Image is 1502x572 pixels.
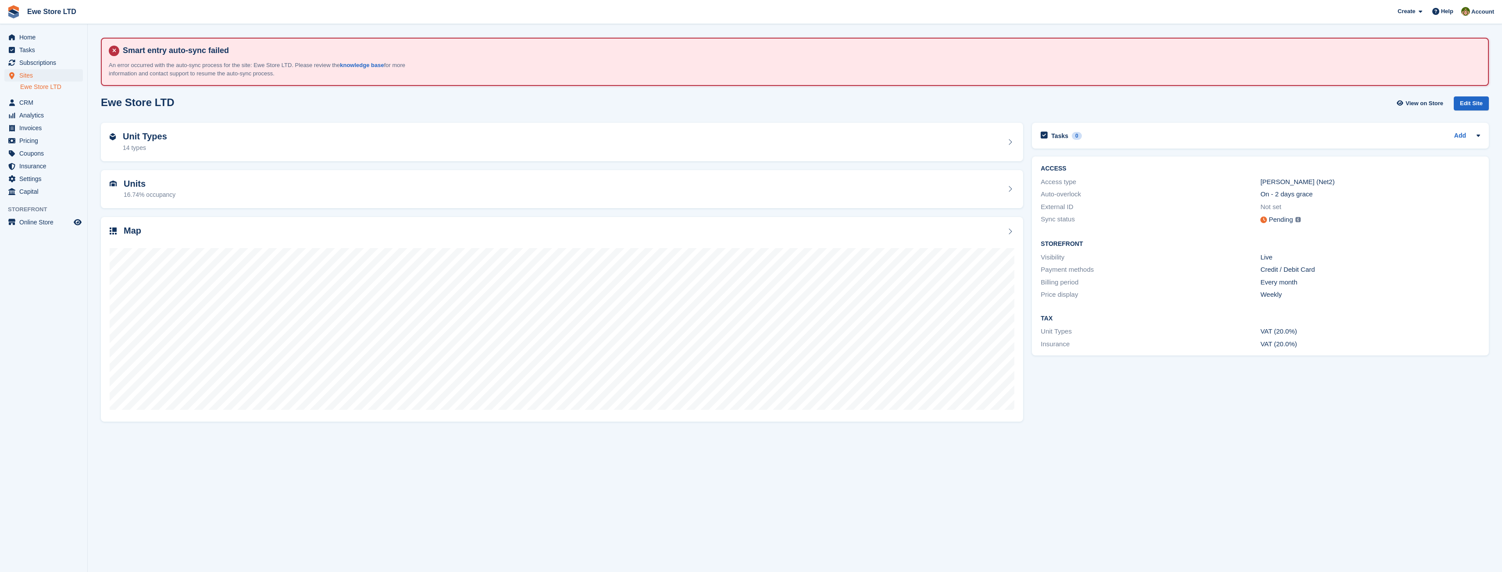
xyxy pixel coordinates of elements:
[1260,189,1480,199] div: On - 2 days grace
[1041,315,1480,322] h2: Tax
[1454,131,1466,141] a: Add
[1461,7,1470,16] img: Jason Butcher
[1260,339,1480,349] div: VAT (20.0%)
[19,185,72,198] span: Capital
[4,31,83,43] a: menu
[4,216,83,228] a: menu
[110,181,117,187] img: unit-icn-7be61d7bf1b0ce9d3e12c5938cc71ed9869f7b940bace4675aadf7bd6d80202e.svg
[19,160,72,172] span: Insurance
[1041,290,1260,300] div: Price display
[1454,96,1489,114] a: Edit Site
[1041,202,1260,212] div: External ID
[4,135,83,147] a: menu
[110,227,117,234] img: map-icn-33ee37083ee616e46c38cad1a60f524a97daa1e2b2c8c0bc3eb3415660979fc1.svg
[101,96,175,108] h2: Ewe Store LTD
[1041,265,1260,275] div: Payment methods
[110,133,116,140] img: unit-type-icn-2b2737a686de81e16bb02015468b77c625bbabd49415b5ef34ead5e3b44a266d.svg
[124,226,141,236] h2: Map
[1260,265,1480,275] div: Credit / Debit Card
[1041,252,1260,263] div: Visibility
[4,185,83,198] a: menu
[4,57,83,69] a: menu
[1041,277,1260,288] div: Billing period
[1072,132,1082,140] div: 0
[19,69,72,82] span: Sites
[4,147,83,160] a: menu
[4,160,83,172] a: menu
[7,5,20,18] img: stora-icon-8386f47178a22dfd0bd8f6a31ec36ba5ce8667c1dd55bd0f319d3a0aa187defe.svg
[8,205,87,214] span: Storefront
[1395,96,1447,111] a: View on Store
[19,31,72,43] span: Home
[1406,99,1443,108] span: View on Store
[123,143,167,153] div: 14 types
[4,44,83,56] a: menu
[19,44,72,56] span: Tasks
[4,122,83,134] a: menu
[1051,132,1068,140] h2: Tasks
[101,170,1023,209] a: Units 16.74% occupancy
[1041,339,1260,349] div: Insurance
[1269,215,1293,225] div: Pending
[109,61,416,78] p: An error occurred with the auto-sync process for the site: Ewe Store LTD. Please review the for m...
[19,57,72,69] span: Subscriptions
[19,216,72,228] span: Online Store
[24,4,80,19] a: Ewe Store LTD
[1041,214,1260,225] div: Sync status
[123,131,167,142] h2: Unit Types
[1398,7,1415,16] span: Create
[340,62,384,68] a: knowledge base
[1041,189,1260,199] div: Auto-overlock
[1041,327,1260,337] div: Unit Types
[4,109,83,121] a: menu
[20,83,83,91] a: Ewe Store LTD
[1260,252,1480,263] div: Live
[101,217,1023,422] a: Map
[1041,177,1260,187] div: Access type
[1260,177,1480,187] div: [PERSON_NAME] (Net2)
[4,173,83,185] a: menu
[1260,202,1480,212] div: Not set
[19,173,72,185] span: Settings
[124,179,175,189] h2: Units
[19,147,72,160] span: Coupons
[1041,241,1480,248] h2: Storefront
[119,46,1481,56] h4: Smart entry auto-sync failed
[1260,277,1480,288] div: Every month
[1260,290,1480,300] div: Weekly
[1041,165,1480,172] h2: ACCESS
[1471,7,1494,16] span: Account
[72,217,83,227] a: Preview store
[4,96,83,109] a: menu
[124,190,175,199] div: 16.74% occupancy
[1441,7,1453,16] span: Help
[19,109,72,121] span: Analytics
[19,135,72,147] span: Pricing
[101,123,1023,161] a: Unit Types 14 types
[1295,217,1301,222] img: icon-info-grey-7440780725fd019a000dd9b08b2336e03edf1995a4989e88bcd33f0948082b44.svg
[1454,96,1489,111] div: Edit Site
[1260,327,1480,337] div: VAT (20.0%)
[4,69,83,82] a: menu
[19,96,72,109] span: CRM
[19,122,72,134] span: Invoices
